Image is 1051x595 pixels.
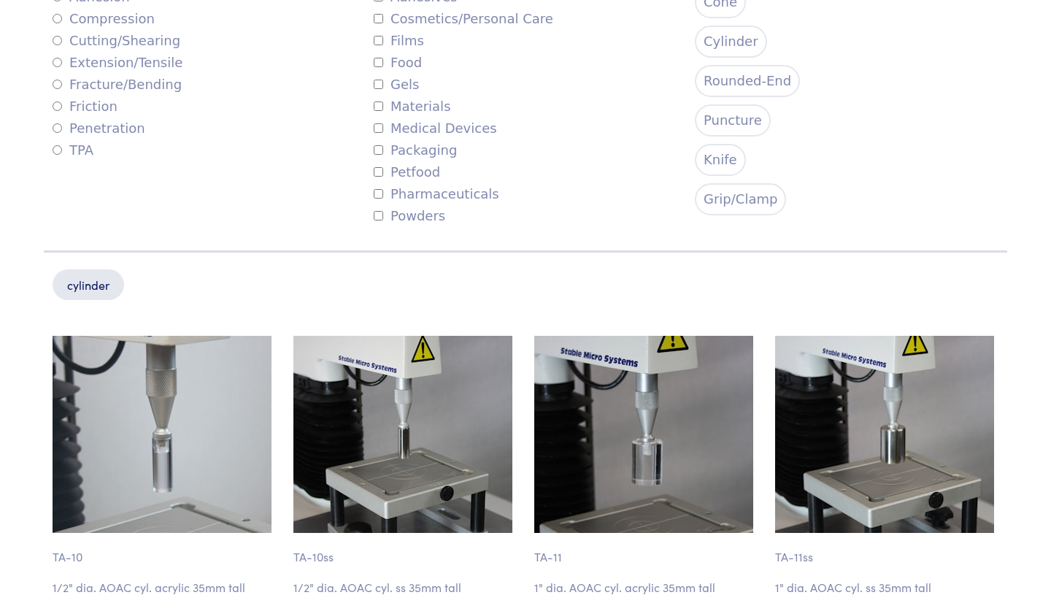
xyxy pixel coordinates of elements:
[534,533,758,567] p: TA-11
[374,161,440,183] label: Petfood
[53,8,155,30] label: Compression
[374,118,497,139] label: Medical Devices
[53,145,62,155] input: TPA
[374,183,499,205] label: Pharmaceuticals
[53,14,62,23] input: Compression
[53,269,124,300] p: cylinder
[374,101,383,111] input: Materials
[374,80,383,89] input: Gels
[374,30,424,52] label: Films
[374,14,383,23] input: Cosmetics/Personal Care
[374,167,383,177] input: Petfood
[293,533,517,567] p: TA-10ss
[374,123,383,133] input: Medical Devices
[374,58,383,67] input: Food
[374,8,553,30] label: Cosmetics/Personal Care
[374,52,422,74] label: Food
[695,144,746,176] label: Knife
[695,104,771,137] label: Puncture
[53,74,182,96] label: Fracture/Bending
[53,80,62,89] input: Fracture/Bending
[534,336,753,533] img: cylinder_ta-11_1-inch-diameter.jpg
[53,36,62,45] input: Cutting/Shearing
[695,26,767,58] label: Cylinder
[374,96,451,118] label: Materials
[695,65,800,97] label: Rounded-End
[53,533,276,567] p: TA-10
[53,123,62,133] input: Penetration
[374,145,383,155] input: Packaging
[53,336,272,533] img: cylinder_ta-10_half-inch-diameter_2.jpg
[374,36,383,45] input: Films
[374,189,383,199] input: Pharmaceuticals
[775,336,994,533] img: cylinder_ta-11ss_1-inch-diameter.jpg
[374,211,383,220] input: Powders
[374,139,457,161] label: Packaging
[53,52,182,74] label: Extension/Tensile
[374,205,445,227] label: Powders
[53,58,62,67] input: Extension/Tensile
[53,101,62,111] input: Friction
[374,74,419,96] label: Gels
[775,533,998,567] p: TA-11ss
[53,118,145,139] label: Penetration
[53,30,180,52] label: Cutting/Shearing
[53,139,93,161] label: TPA
[53,96,118,118] label: Friction
[293,336,512,533] img: cylinder_ta-10ss_half-inch-diameter.jpg
[695,183,786,215] label: Grip/Clamp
